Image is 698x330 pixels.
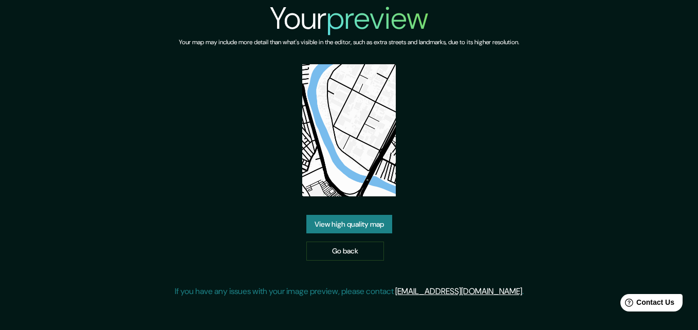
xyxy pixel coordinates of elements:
[306,242,384,261] a: Go back
[175,285,524,298] p: If you have any issues with your image preview, please contact .
[607,290,687,319] iframe: Help widget launcher
[302,64,396,196] img: created-map-preview
[306,215,392,234] a: View high quality map
[179,37,519,48] h6: Your map may include more detail than what's visible in the editor, such as extra streets and lan...
[395,286,522,297] a: [EMAIL_ADDRESS][DOMAIN_NAME]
